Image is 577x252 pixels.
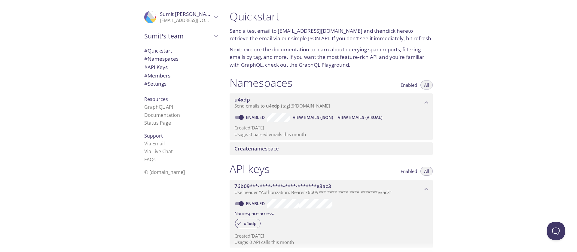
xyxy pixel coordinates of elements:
[234,103,330,109] span: Send emails to . {tag} @[DOMAIN_NAME]
[230,162,270,176] h1: API keys
[139,47,222,55] div: Quickstart
[139,7,222,27] div: Sumit Marandi
[144,80,148,87] span: #
[386,27,408,34] a: click here
[139,71,222,80] div: Members
[278,27,362,34] a: [EMAIL_ADDRESS][DOMAIN_NAME]
[234,233,428,239] p: Created [DATE]
[144,80,166,87] span: Settings
[144,148,173,155] a: Via Live Chat
[230,10,433,23] h1: Quickstart
[234,208,274,217] label: Namespace access:
[335,113,385,122] button: View Emails (Visual)
[230,46,433,69] p: Next: explore the to learn about querying spam reports, filtering emails by tag, and more. If you...
[272,46,309,53] a: documentation
[240,221,260,226] span: u4xdp
[144,132,163,139] span: Support
[139,28,222,44] div: Sumit's team
[144,64,148,71] span: #
[139,55,222,63] div: Namespaces
[139,63,222,71] div: API Keys
[235,219,261,228] div: u4xdp
[144,156,156,163] a: FAQ
[293,114,333,121] span: View Emails (JSON)
[160,17,212,23] p: [EMAIL_ADDRESS][DOMAIN_NAME]
[144,55,179,62] span: Namespaces
[144,32,212,40] span: Sumit's team
[144,72,170,79] span: Members
[547,222,565,240] iframe: Help Scout Beacon - Open
[153,156,156,163] span: s
[230,93,433,112] div: u4xdp namespace
[230,27,433,42] p: Send a test email to and then to retrieve the email via our simple JSON API. If you don't see it ...
[230,76,292,90] h1: Namespaces
[144,120,171,126] a: Status Page
[144,169,185,175] span: © [DOMAIN_NAME]
[144,55,148,62] span: #
[144,104,173,110] a: GraphQL API
[299,61,349,68] a: GraphQL Playground
[144,47,172,54] span: Quickstart
[234,145,251,152] span: Create
[266,103,279,109] span: u4xdp
[144,96,168,102] span: Resources
[338,114,382,121] span: View Emails (Visual)
[230,142,433,155] div: Create namespace
[234,96,250,103] span: u4xdp
[245,201,267,206] a: Enabled
[397,167,421,176] button: Enabled
[144,140,165,147] a: Via Email
[420,80,433,90] button: All
[420,167,433,176] button: All
[397,80,421,90] button: Enabled
[144,112,180,118] a: Documentation
[139,80,222,88] div: Team Settings
[234,125,428,131] p: Created [DATE]
[144,72,148,79] span: #
[234,131,428,138] p: Usage: 0 parsed emails this month
[234,239,428,245] p: Usage: 0 API calls this month
[245,114,267,120] a: Enabled
[234,145,279,152] span: namespace
[144,47,148,54] span: #
[290,113,335,122] button: View Emails (JSON)
[144,64,168,71] span: API Keys
[160,11,215,17] span: Sumit [PERSON_NAME]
